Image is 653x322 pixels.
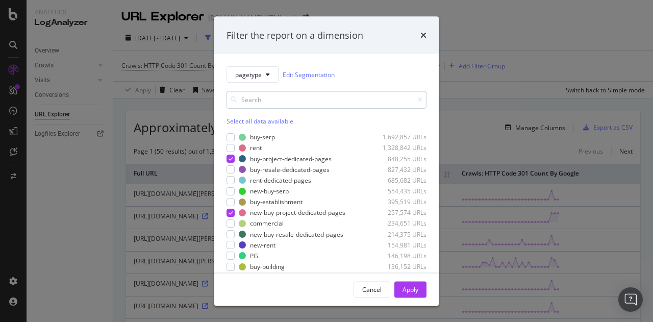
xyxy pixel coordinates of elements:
div: 685,682 URLs [376,176,426,184]
div: 136,152 URLs [376,262,426,271]
div: 554,435 URLs [376,187,426,195]
div: 1,328,842 URLs [376,143,426,152]
div: 214,375 URLs [376,230,426,238]
div: buy-resale-dedicated-pages [250,165,330,174]
div: new-buy-project-dedicated-pages [250,208,345,217]
div: buy-serp [250,133,275,141]
span: pagetype [235,70,262,79]
a: Edit Segmentation [283,69,335,80]
div: Apply [403,285,418,293]
div: 234,651 URLs [376,219,426,228]
div: PG [250,251,258,260]
div: Select all data available [227,117,426,126]
div: commercial [250,219,284,228]
div: Open Intercom Messenger [618,287,643,312]
div: new-buy-serp [250,187,289,195]
div: 146,198 URLs [376,251,426,260]
button: Cancel [354,281,390,298]
div: 395,519 URLs [376,197,426,206]
div: buy-project-dedicated-pages [250,154,332,163]
div: buy-building [250,262,285,271]
div: new-rent [250,240,275,249]
button: pagetype [227,66,279,83]
div: Filter the report on a dimension [227,29,363,42]
div: 257,574 URLs [376,208,426,217]
div: rent [250,143,262,152]
div: Cancel [362,285,382,293]
div: 827,432 URLs [376,165,426,174]
div: 848,255 URLs [376,154,426,163]
div: 154,981 URLs [376,240,426,249]
input: Search [227,91,426,109]
button: Apply [394,281,426,298]
div: rent-dedicated-pages [250,176,311,184]
div: times [420,29,426,42]
div: 1,692,857 URLs [376,133,426,141]
div: modal [214,16,439,306]
div: buy-establishment [250,197,303,206]
div: new-buy-resale-dedicated-pages [250,230,343,238]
